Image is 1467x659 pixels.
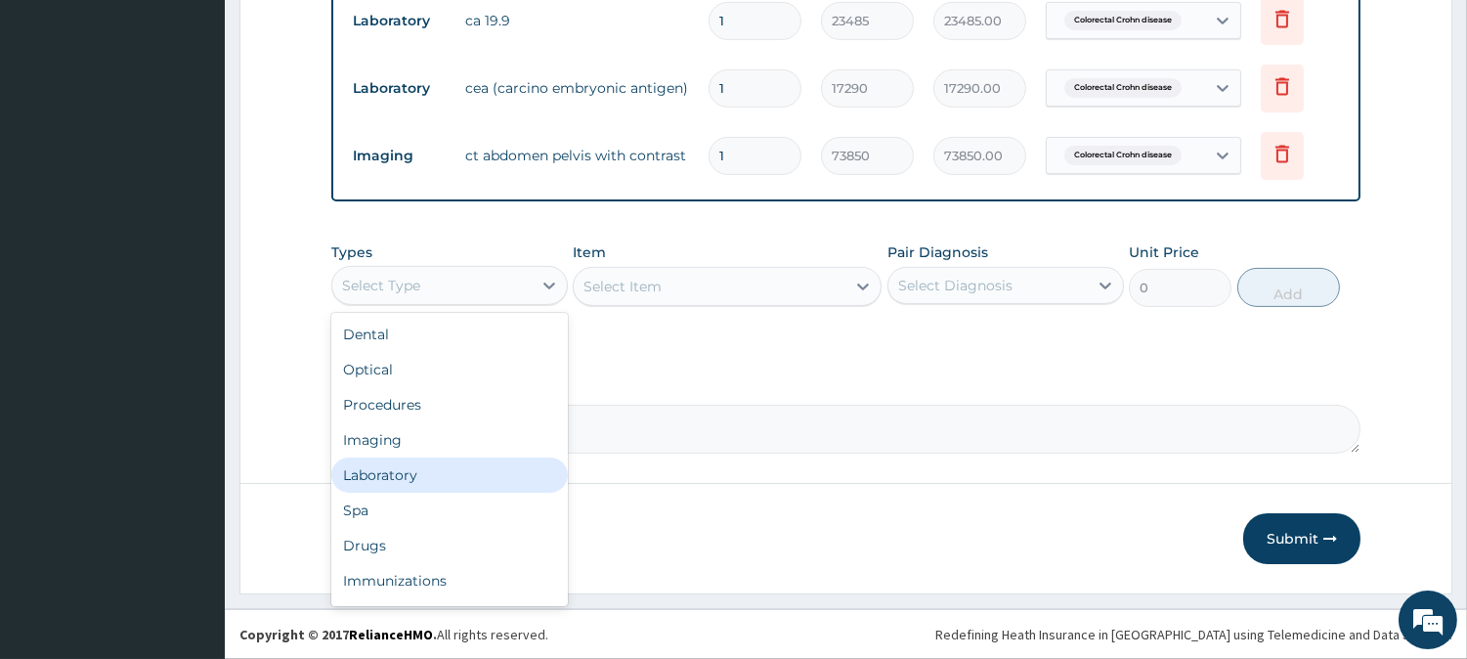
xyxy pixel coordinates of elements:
strong: Copyright © 2017 . [239,626,437,643]
div: Others [331,598,568,634]
div: Immunizations [331,563,568,598]
span: We're online! [113,202,270,400]
div: Select Diagnosis [898,276,1013,295]
label: Pair Diagnosis [887,242,988,262]
div: Laboratory [331,458,568,493]
div: Dental [331,317,568,352]
label: Item [573,242,606,262]
td: Laboratory [343,70,455,107]
img: d_794563401_company_1708531726252_794563401 [36,98,79,147]
div: Drugs [331,528,568,563]
div: Minimize live chat window [321,10,367,57]
div: Optical [331,352,568,387]
div: Redefining Heath Insurance in [GEOGRAPHIC_DATA] using Telemedicine and Data Science! [935,625,1452,644]
td: Laboratory [343,3,455,39]
td: ct abdomen pelvis with contrast [455,136,699,175]
span: Colorectal Crohn disease [1064,11,1182,30]
td: cea (carcino embryonic antigen) [455,68,699,108]
div: Imaging [331,422,568,458]
span: Colorectal Crohn disease [1064,78,1182,98]
textarea: Type your message and hit 'Enter' [10,446,372,514]
div: Procedures [331,387,568,422]
label: Comment [331,377,1360,394]
div: Select Type [342,276,420,295]
button: Submit [1243,513,1360,564]
div: Chat with us now [102,110,328,135]
label: Unit Price [1129,242,1199,262]
td: ca 19.9 [455,1,699,40]
a: RelianceHMO [349,626,433,643]
label: Types [331,244,372,261]
span: Colorectal Crohn disease [1064,146,1182,165]
td: Imaging [343,138,455,174]
div: Spa [331,493,568,528]
button: Add [1237,268,1340,307]
footer: All rights reserved. [225,609,1467,659]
